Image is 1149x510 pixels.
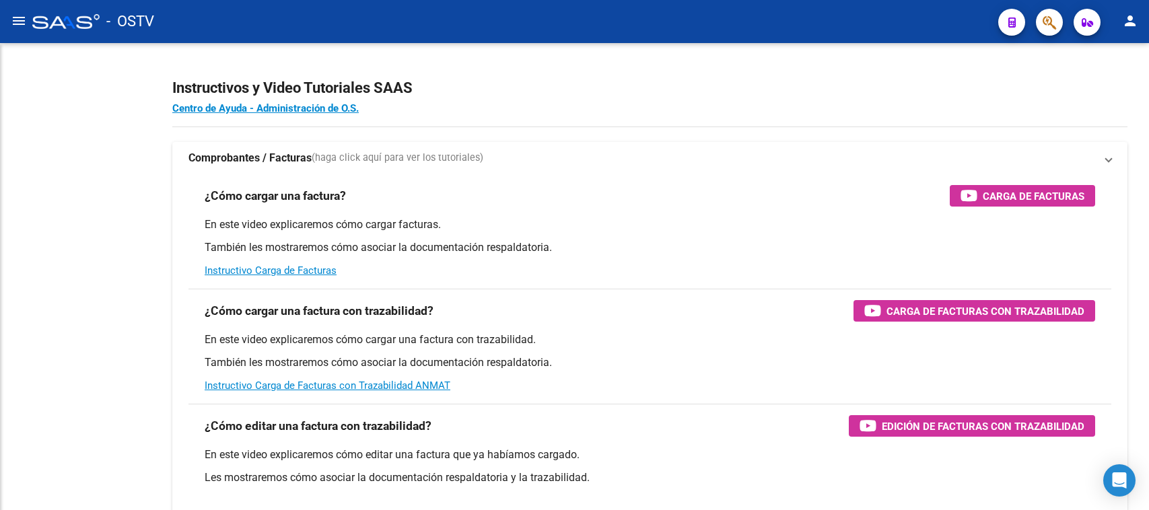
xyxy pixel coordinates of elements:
span: Edición de Facturas con Trazabilidad [882,418,1084,435]
span: - OSTV [106,7,154,36]
span: (haga click aquí para ver los tutoriales) [312,151,483,166]
h2: Instructivos y Video Tutoriales SAAS [172,75,1127,101]
a: Instructivo Carga de Facturas [205,264,337,277]
p: También les mostraremos cómo asociar la documentación respaldatoria. [205,240,1095,255]
a: Instructivo Carga de Facturas con Trazabilidad ANMAT [205,379,450,392]
strong: Comprobantes / Facturas [188,151,312,166]
h3: ¿Cómo cargar una factura? [205,186,346,205]
h3: ¿Cómo cargar una factura con trazabilidad? [205,301,433,320]
p: También les mostraremos cómo asociar la documentación respaldatoria. [205,355,1095,370]
button: Carga de Facturas [950,185,1095,207]
a: Centro de Ayuda - Administración de O.S. [172,102,359,114]
mat-icon: menu [11,13,27,29]
h3: ¿Cómo editar una factura con trazabilidad? [205,416,431,435]
mat-expansion-panel-header: Comprobantes / Facturas(haga click aquí para ver los tutoriales) [172,142,1127,174]
p: En este video explicaremos cómo cargar facturas. [205,217,1095,232]
span: Carga de Facturas con Trazabilidad [886,303,1084,320]
mat-icon: person [1122,13,1138,29]
p: En este video explicaremos cómo cargar una factura con trazabilidad. [205,332,1095,347]
button: Edición de Facturas con Trazabilidad [849,415,1095,437]
span: Carga de Facturas [983,188,1084,205]
button: Carga de Facturas con Trazabilidad [854,300,1095,322]
div: Open Intercom Messenger [1103,464,1136,497]
p: En este video explicaremos cómo editar una factura que ya habíamos cargado. [205,447,1095,462]
p: Les mostraremos cómo asociar la documentación respaldatoria y la trazabilidad. [205,470,1095,485]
